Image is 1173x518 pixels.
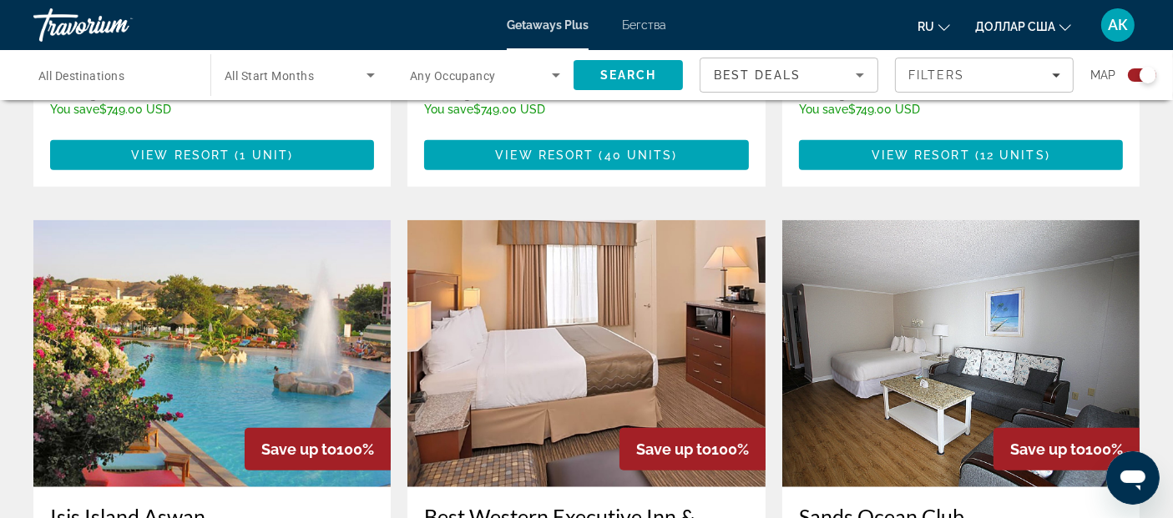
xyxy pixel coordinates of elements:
[782,220,1140,487] img: Sands Ocean Club
[799,103,848,116] span: You save
[424,140,748,170] button: View Resort(40 units)
[975,14,1071,38] button: Изменить валюту
[1096,8,1140,43] button: Меню пользователя
[714,68,801,82] span: Best Deals
[33,3,200,47] a: Травориум
[622,18,666,32] a: Бегства
[1090,63,1115,87] span: Map
[574,60,683,90] button: Search
[600,68,657,82] span: Search
[230,148,293,162] span: ( )
[1106,451,1160,505] iframe: Кнопка запуска окна обмена сообщениями
[38,66,189,86] input: Select destination
[594,148,677,162] span: ( )
[1010,440,1085,458] span: Save up to
[975,20,1055,33] font: доллар США
[908,68,965,82] span: Filters
[994,428,1140,470] div: 100%
[495,148,594,162] span: View Resort
[424,103,473,116] span: You save
[410,69,496,83] span: Any Occupancy
[245,428,391,470] div: 100%
[38,69,124,83] span: All Destinations
[604,148,673,162] span: 40 units
[895,58,1074,93] button: Filters
[424,103,630,116] p: $749.00 USD
[1108,16,1128,33] font: АК
[918,20,934,33] font: ru
[619,428,766,470] div: 100%
[33,220,391,487] img: Isis Island Aswan
[407,220,765,487] img: Best Western Executive Inn & Suites - 3 Nights
[50,140,374,170] button: View Resort(1 unit)
[918,14,950,38] button: Изменить язык
[225,69,314,83] span: All Start Months
[799,140,1123,170] button: View Resort(12 units)
[50,103,99,116] span: You save
[636,440,711,458] span: Save up to
[131,148,230,162] span: View Resort
[714,65,864,85] mat-select: Sort by
[261,440,336,458] span: Save up to
[970,148,1050,162] span: ( )
[507,18,589,32] a: Getaways Plus
[980,148,1045,162] span: 12 units
[799,103,1005,116] p: $749.00 USD
[240,148,288,162] span: 1 unit
[50,103,256,116] p: $749.00 USD
[872,148,970,162] span: View Resort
